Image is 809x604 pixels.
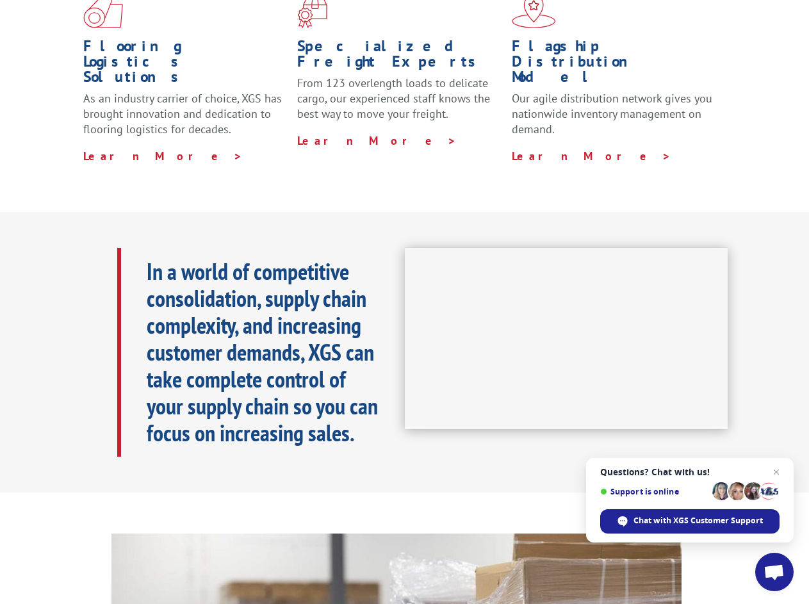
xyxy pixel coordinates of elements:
[147,256,378,448] b: In a world of competitive consolidation, supply chain complexity, and increasing customer demands...
[297,133,457,148] a: Learn More >
[297,38,502,76] h1: Specialized Freight Experts
[297,76,502,133] p: From 123 overlength loads to delicate cargo, our experienced staff knows the best way to move you...
[405,248,728,430] iframe: XGS Logistics Solutions
[600,487,708,496] span: Support is online
[512,91,712,136] span: Our agile distribution network gives you nationwide inventory management on demand.
[83,149,243,163] a: Learn More >
[769,464,784,480] span: Close chat
[600,467,780,477] span: Questions? Chat with us!
[600,509,780,534] div: Chat with XGS Customer Support
[512,149,671,163] a: Learn More >
[512,38,716,91] h1: Flagship Distribution Model
[83,38,288,91] h1: Flooring Logistics Solutions
[633,515,763,526] span: Chat with XGS Customer Support
[755,553,794,591] div: Open chat
[83,91,282,136] span: As an industry carrier of choice, XGS has brought innovation and dedication to flooring logistics...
